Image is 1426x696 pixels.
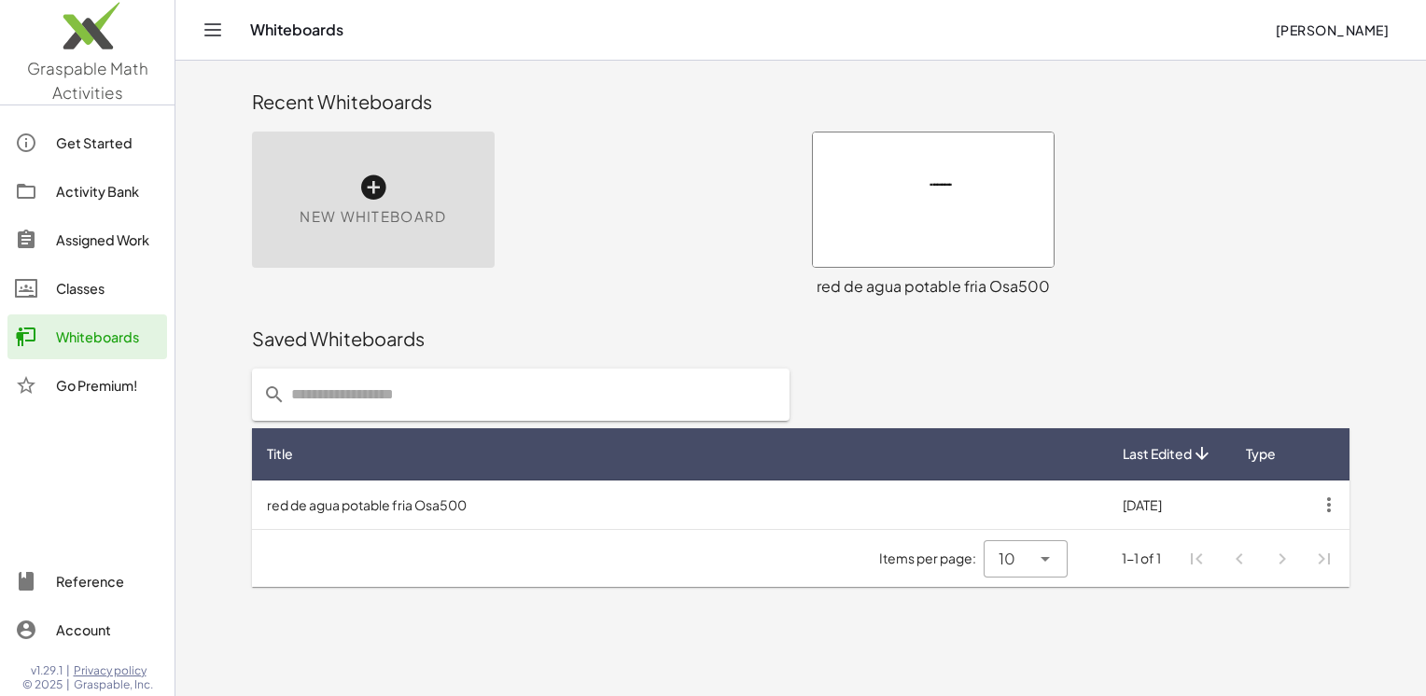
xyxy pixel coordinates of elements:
[7,120,167,165] a: Get Started
[56,132,160,154] div: Get Started
[267,444,293,464] span: Title
[66,677,70,692] span: |
[7,169,167,214] a: Activity Bank
[1275,21,1389,38] span: [PERSON_NAME]
[252,89,1349,115] div: Recent Whiteboards
[1260,13,1404,47] button: [PERSON_NAME]
[56,326,160,348] div: Whiteboards
[198,15,228,45] button: Toggle navigation
[56,570,160,592] div: Reference
[300,206,446,228] span: New Whiteboard
[252,480,1108,529] td: red de agua potable fria Osa500
[879,549,984,568] span: Items per page:
[66,663,70,678] span: |
[7,217,167,262] a: Assigned Work
[56,619,160,641] div: Account
[252,326,1349,352] div: Saved Whiteboards
[1122,549,1161,568] div: 1-1 of 1
[7,314,167,359] a: Whiteboards
[263,383,286,406] i: prepended action
[1108,480,1228,529] td: [DATE]
[27,58,148,103] span: Graspable Math Activities
[7,266,167,311] a: Classes
[999,548,1015,570] span: 10
[812,275,1055,298] div: red de agua potable fria Osa500
[56,277,160,299] div: Classes
[74,663,153,678] a: Privacy policy
[74,677,153,692] span: Graspable, Inc.
[1246,444,1276,464] span: Type
[56,229,160,251] div: Assigned Work
[1123,444,1192,464] span: Last Edited
[1176,537,1346,580] nav: Pagination Navigation
[22,677,63,692] span: © 2025
[31,663,63,678] span: v1.29.1
[56,374,160,397] div: Go Premium!
[7,559,167,604] a: Reference
[7,607,167,652] a: Account
[56,180,160,202] div: Activity Bank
